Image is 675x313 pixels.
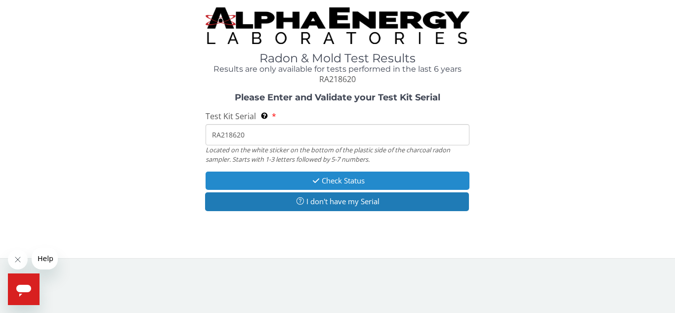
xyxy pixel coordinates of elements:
[206,52,469,65] h1: Radon & Mold Test Results
[206,7,469,44] img: TightCrop.jpg
[206,145,469,164] div: Located on the white sticker on the bottom of the plastic side of the charcoal radon sampler. Sta...
[319,74,356,85] span: RA218620
[235,92,440,103] strong: Please Enter and Validate your Test Kit Serial
[8,250,28,269] iframe: Close message
[32,248,58,269] iframe: Message from company
[206,111,256,122] span: Test Kit Serial
[8,273,40,305] iframe: Button to launch messaging window
[206,65,469,74] h4: Results are only available for tests performed in the last 6 years
[206,172,469,190] button: Check Status
[205,192,469,211] button: I don't have my Serial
